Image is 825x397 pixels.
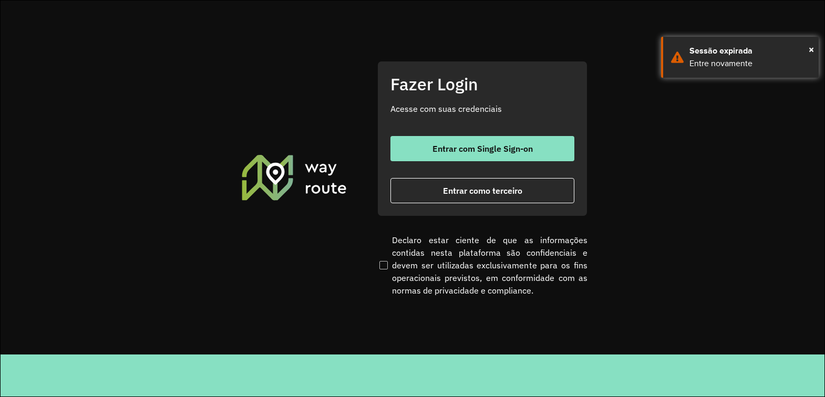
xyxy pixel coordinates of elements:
span: × [809,41,814,57]
h2: Fazer Login [390,74,574,94]
button: button [390,178,574,203]
span: Entrar como terceiro [443,186,522,195]
div: Entre novamente [689,57,811,70]
p: Acesse com suas credenciais [390,102,574,115]
div: Sessão expirada [689,45,811,57]
button: Close [809,41,814,57]
button: button [390,136,574,161]
label: Declaro estar ciente de que as informações contidas nesta plataforma são confidenciais e devem se... [377,234,587,297]
img: Roteirizador AmbevTech [240,153,348,202]
span: Entrar com Single Sign-on [432,144,533,153]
